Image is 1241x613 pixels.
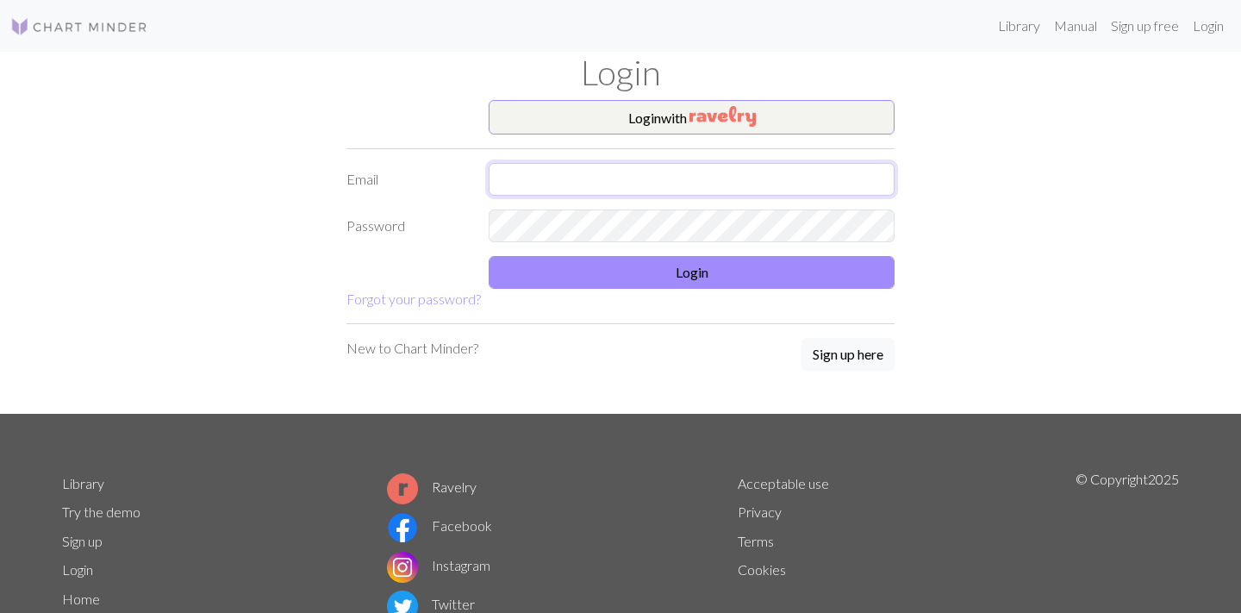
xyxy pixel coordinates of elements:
a: Library [991,9,1047,43]
img: Ravelry logo [387,473,418,504]
a: Home [62,591,100,607]
a: Forgot your password? [346,291,481,307]
a: Instagram [387,557,490,573]
img: Ravelry [689,106,756,127]
a: Twitter [387,596,475,612]
label: Email [336,163,478,196]
a: Manual [1047,9,1104,43]
a: Acceptable use [738,475,829,491]
img: Instagram logo [387,552,418,583]
button: Login [489,256,895,289]
a: Sign up [62,533,103,549]
img: Facebook logo [387,512,418,543]
label: Password [336,210,478,242]
a: Library [62,475,104,491]
a: Terms [738,533,774,549]
p: New to Chart Minder? [346,338,478,359]
a: Login [1186,9,1231,43]
a: Try the demo [62,504,140,520]
h1: Login [52,52,1189,93]
img: Logo [10,16,148,37]
a: Login [62,561,93,578]
a: Ravelry [387,479,477,495]
a: Sign up free [1104,9,1186,43]
a: Facebook [387,517,492,534]
a: Privacy [738,504,782,520]
a: Sign up here [801,338,895,372]
button: Loginwith [489,100,895,134]
a: Cookies [738,561,786,578]
button: Sign up here [801,338,895,371]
